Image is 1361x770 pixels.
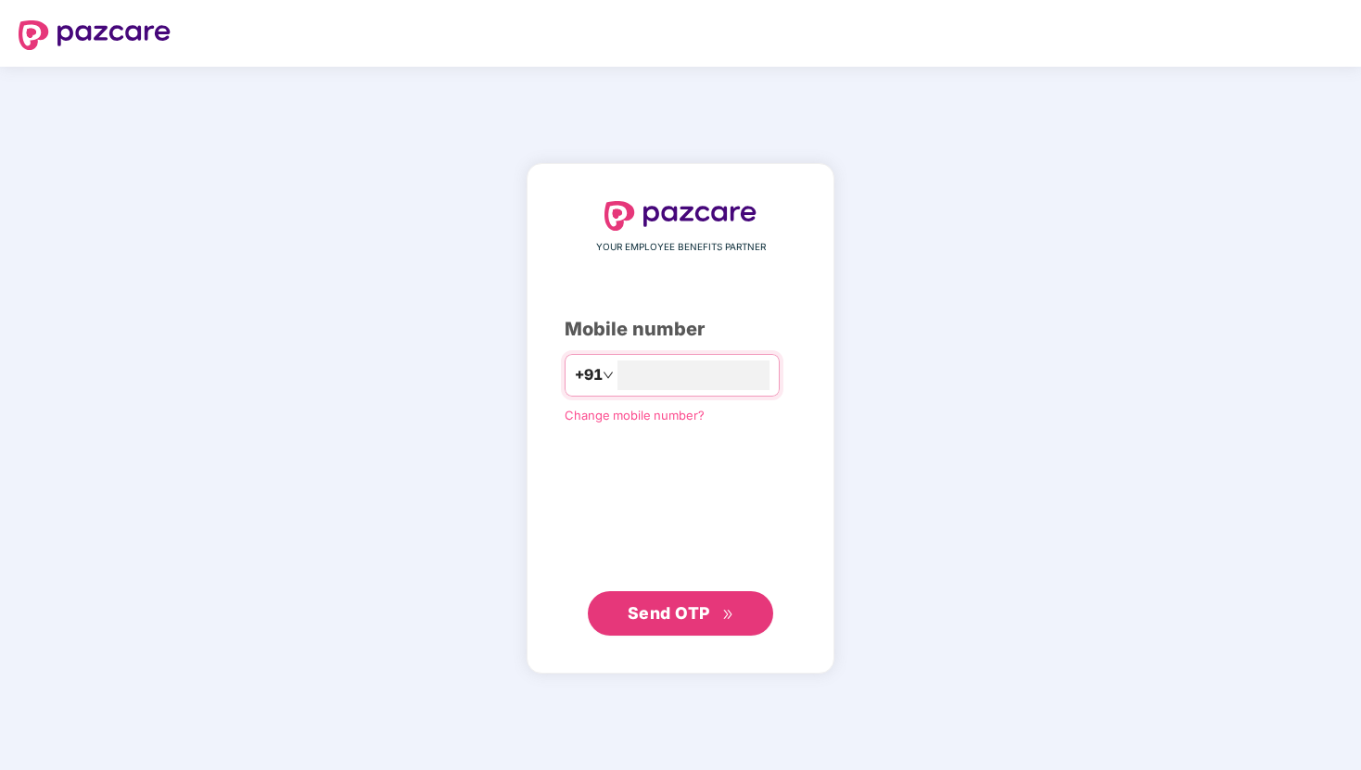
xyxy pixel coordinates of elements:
[19,20,171,50] img: logo
[604,201,757,231] img: logo
[575,363,603,386] span: +91
[628,603,710,623] span: Send OTP
[588,591,773,636] button: Send OTPdouble-right
[565,315,796,344] div: Mobile number
[603,370,614,381] span: down
[596,240,766,255] span: YOUR EMPLOYEE BENEFITS PARTNER
[722,609,734,621] span: double-right
[565,408,705,423] a: Change mobile number?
